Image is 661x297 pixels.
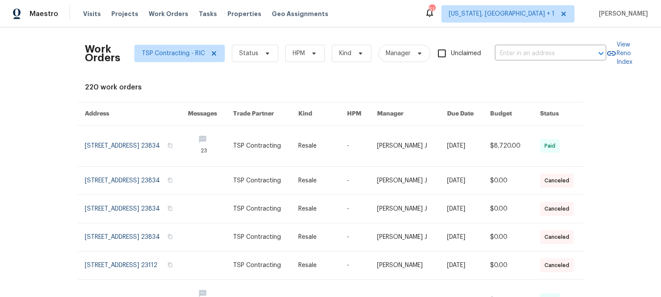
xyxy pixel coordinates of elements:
button: Copy Address [166,205,174,212]
button: Copy Address [166,176,174,184]
span: [US_STATE], [GEOGRAPHIC_DATA] + 1 [449,10,554,18]
button: Open [595,47,607,59]
td: - [340,251,370,280]
td: - [340,195,370,223]
th: HPM [340,102,370,125]
span: TSP Contracting - RIC [142,49,205,58]
span: Status [239,49,258,58]
span: Properties [227,10,261,18]
span: Geo Assignments [272,10,328,18]
button: Copy Address [166,261,174,269]
span: Projects [111,10,138,18]
td: [PERSON_NAME] J [370,195,441,223]
th: Manager [370,102,441,125]
div: 220 work orders [85,83,576,92]
button: Copy Address [166,142,174,149]
th: Address [78,102,181,125]
span: Kind [339,49,351,58]
td: Resale [291,223,340,251]
td: [PERSON_NAME] J [370,167,441,195]
th: Due Date [440,102,483,125]
th: Kind [291,102,340,125]
button: Copy Address [166,233,174,241]
h2: Work Orders [85,45,120,62]
span: Manager [386,49,411,58]
a: View Reno Index [606,40,632,66]
td: TSP Contracting [226,167,291,195]
th: Budget [483,102,533,125]
span: Maestro [30,10,58,18]
span: Tasks [199,11,217,17]
td: TSP Contracting [226,195,291,223]
th: Trade Partner [226,102,291,125]
td: TSP Contracting [226,125,291,167]
th: Messages [181,102,227,125]
td: [PERSON_NAME] J [370,223,441,251]
span: Visits [83,10,101,18]
td: [PERSON_NAME] J [370,125,441,167]
td: - [340,167,370,195]
th: Status [533,102,583,125]
td: [PERSON_NAME] [370,251,441,280]
td: Resale [291,195,340,223]
td: - [340,223,370,251]
span: HPM [293,49,305,58]
td: Resale [291,251,340,280]
td: Resale [291,125,340,167]
td: TSP Contracting [226,251,291,280]
span: Work Orders [149,10,188,18]
td: Resale [291,167,340,195]
td: TSP Contracting [226,223,291,251]
td: - [340,125,370,167]
div: 51 [429,5,435,14]
span: Unclaimed [451,49,481,58]
input: Enter in an address [495,47,582,60]
span: [PERSON_NAME] [595,10,648,18]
